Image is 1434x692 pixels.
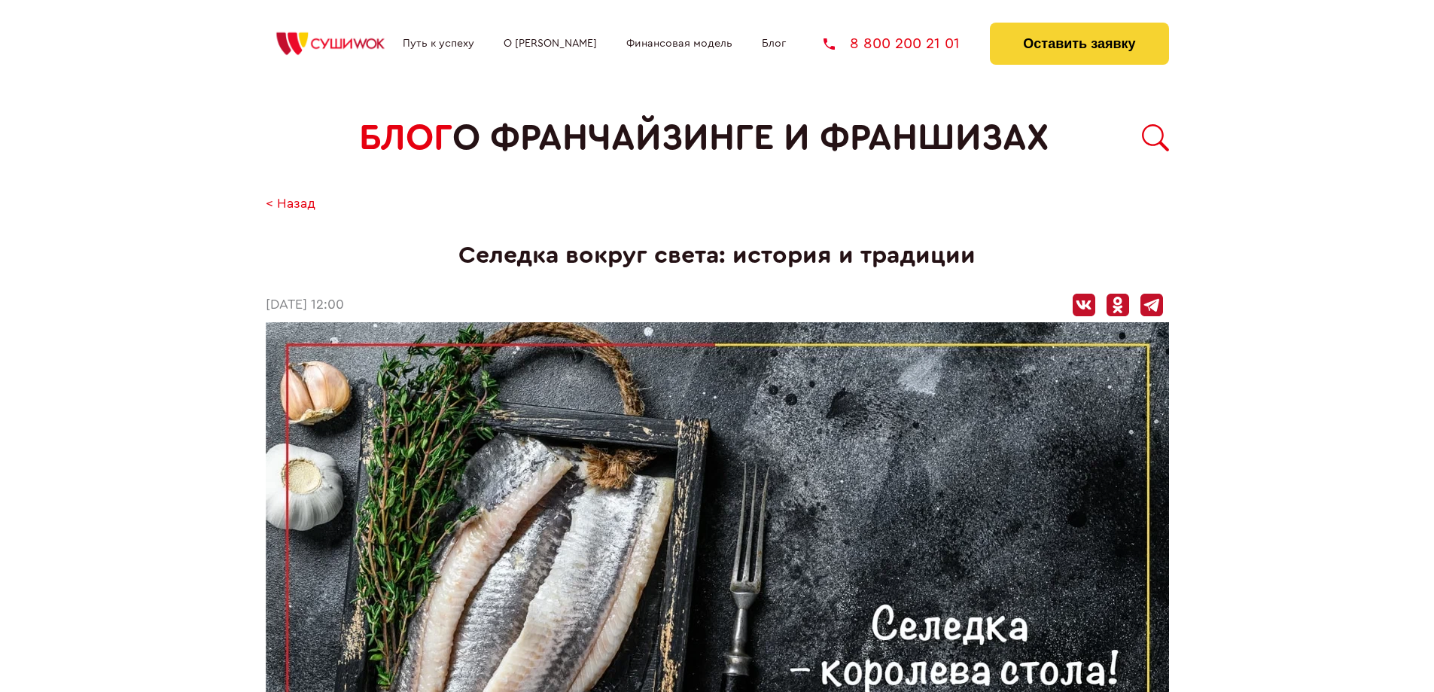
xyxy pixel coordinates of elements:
a: 8 800 200 21 01 [824,36,960,51]
button: Оставить заявку [990,23,1168,65]
a: < Назад [266,197,315,212]
span: о франчайзинге и франшизах [452,117,1049,159]
a: Финансовая модель [626,38,732,50]
a: Блог [762,38,786,50]
time: [DATE] 12:00 [266,297,344,313]
span: БЛОГ [359,117,452,159]
h1: Селедка вокруг света: история и традиции [266,242,1169,270]
span: 8 800 200 21 01 [850,36,960,51]
a: Путь к успеху [403,38,474,50]
a: О [PERSON_NAME] [504,38,597,50]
